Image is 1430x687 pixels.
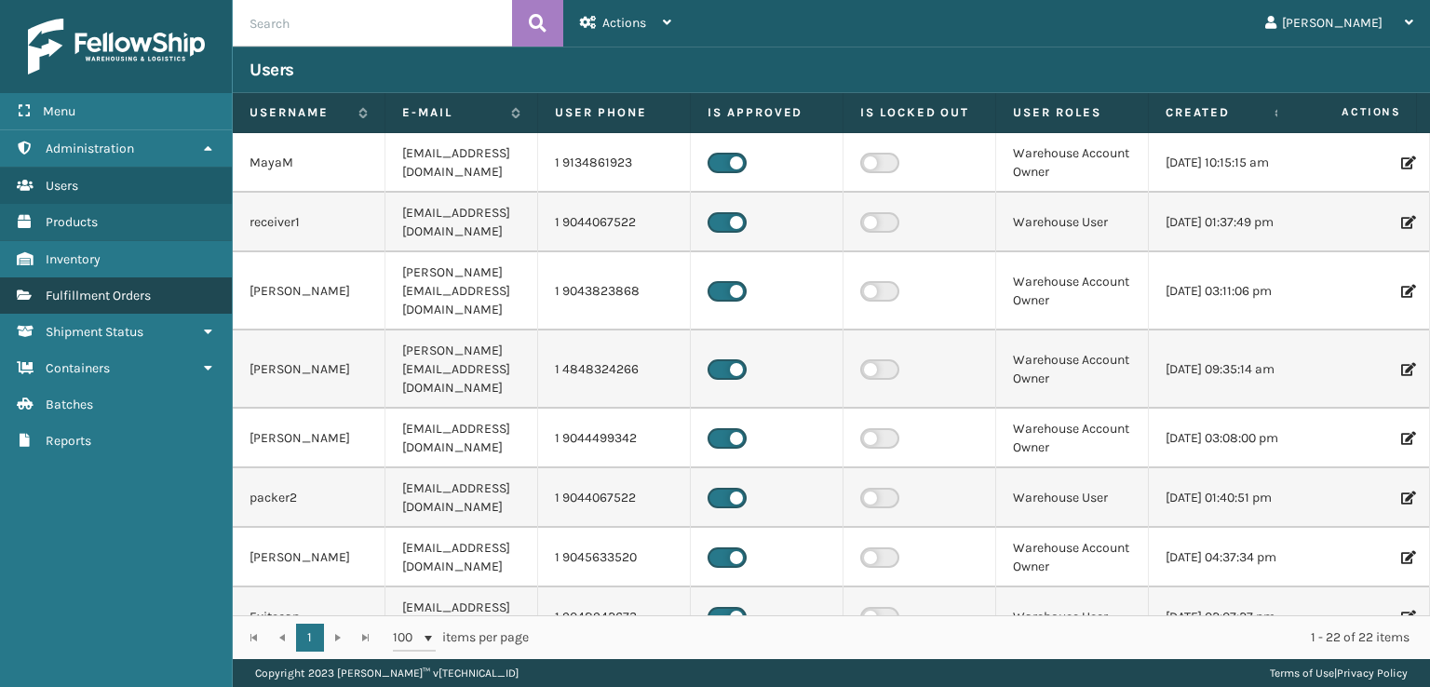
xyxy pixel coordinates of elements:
[1149,468,1302,528] td: [DATE] 01:40:51 pm
[233,409,385,468] td: [PERSON_NAME]
[538,133,691,193] td: 1 9134861923
[46,397,93,412] span: Batches
[233,528,385,587] td: [PERSON_NAME]
[1401,611,1412,624] i: Edit
[996,468,1149,528] td: Warehouse User
[43,103,75,119] span: Menu
[233,133,385,193] td: MayaM
[538,468,691,528] td: 1 9044067522
[233,587,385,647] td: Exitscan
[538,330,691,409] td: 1 4848324266
[385,133,538,193] td: [EMAIL_ADDRESS][DOMAIN_NAME]
[46,324,143,340] span: Shipment Status
[1149,409,1302,468] td: [DATE] 03:08:00 pm
[385,409,538,468] td: [EMAIL_ADDRESS][DOMAIN_NAME]
[1149,133,1302,193] td: [DATE] 10:15:15 am
[385,330,538,409] td: [PERSON_NAME][EMAIL_ADDRESS][DOMAIN_NAME]
[1270,667,1334,680] a: Terms of Use
[538,409,691,468] td: 1 9044499342
[1401,432,1412,445] i: Edit
[555,628,1410,647] div: 1 - 22 of 22 items
[46,288,151,303] span: Fulfillment Orders
[46,214,98,230] span: Products
[1337,667,1408,680] a: Privacy Policy
[255,659,519,687] p: Copyright 2023 [PERSON_NAME]™ v [TECHNICAL_ID]
[1401,492,1412,505] i: Edit
[28,19,205,74] img: logo
[538,252,691,330] td: 1 9043823868
[538,193,691,252] td: 1 9044067522
[250,104,349,121] label: Username
[46,141,134,156] span: Administration
[393,624,529,652] span: items per page
[1013,104,1131,121] label: User Roles
[1401,156,1412,169] i: Edit
[250,59,294,81] h3: Users
[233,468,385,528] td: packer2
[996,528,1149,587] td: Warehouse Account Owner
[46,178,78,194] span: Users
[996,193,1149,252] td: Warehouse User
[1283,97,1412,128] span: Actions
[1401,551,1412,564] i: Edit
[996,133,1149,193] td: Warehouse Account Owner
[385,252,538,330] td: [PERSON_NAME][EMAIL_ADDRESS][DOMAIN_NAME]
[46,433,91,449] span: Reports
[385,468,538,528] td: [EMAIL_ADDRESS][DOMAIN_NAME]
[1149,528,1302,587] td: [DATE] 04:37:34 pm
[385,193,538,252] td: [EMAIL_ADDRESS][DOMAIN_NAME]
[1149,330,1302,409] td: [DATE] 09:35:14 am
[1149,587,1302,647] td: [DATE] 02:07:27 pm
[555,104,673,121] label: User phone
[538,528,691,587] td: 1 9045633520
[1270,659,1408,687] div: |
[46,360,110,376] span: Containers
[860,104,978,121] label: Is Locked Out
[996,330,1149,409] td: Warehouse Account Owner
[602,15,646,31] span: Actions
[385,587,538,647] td: [EMAIL_ADDRESS][DOMAIN_NAME]
[1149,193,1302,252] td: [DATE] 01:37:49 pm
[1401,363,1412,376] i: Edit
[296,624,324,652] a: 1
[1401,285,1412,298] i: Edit
[996,587,1149,647] td: Warehouse User
[233,330,385,409] td: [PERSON_NAME]
[1401,216,1412,229] i: Edit
[708,104,826,121] label: Is Approved
[233,193,385,252] td: receiver1
[393,628,421,647] span: 100
[385,528,538,587] td: [EMAIL_ADDRESS][DOMAIN_NAME]
[996,252,1149,330] td: Warehouse Account Owner
[1166,104,1265,121] label: Created
[996,409,1149,468] td: Warehouse Account Owner
[538,587,691,647] td: 1 9048942673
[233,252,385,330] td: [PERSON_NAME]
[46,251,101,267] span: Inventory
[1149,252,1302,330] td: [DATE] 03:11:06 pm
[402,104,502,121] label: E-mail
